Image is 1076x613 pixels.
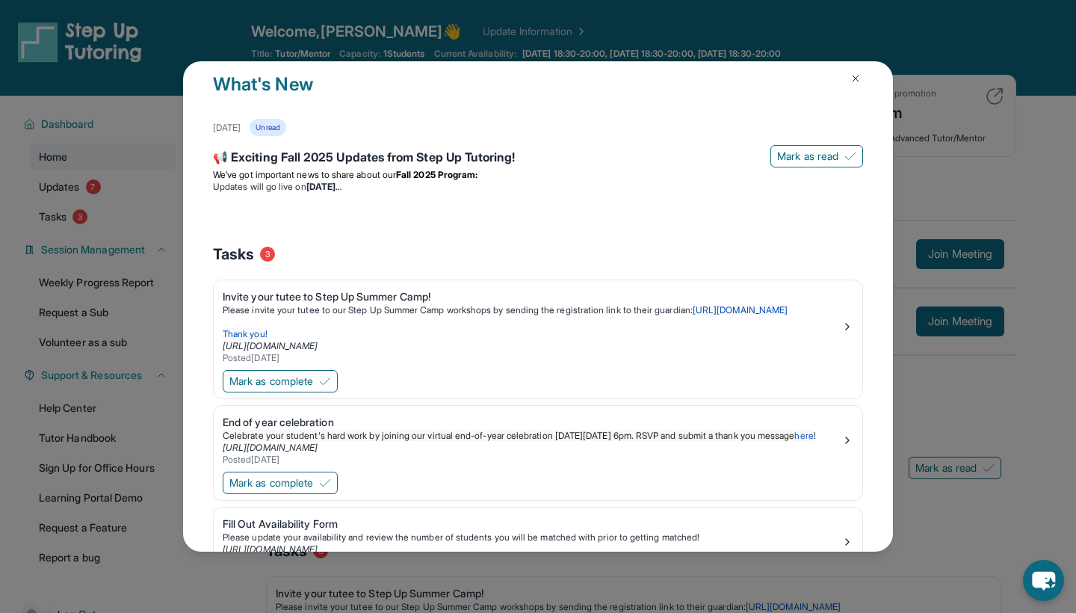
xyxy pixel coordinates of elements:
strong: Fall 2025 Program: [396,169,477,180]
div: End of year celebration [223,415,841,430]
div: Invite your tutee to Step Up Summer Camp! [223,289,841,304]
button: Mark as read [770,145,863,167]
strong: [DATE] [306,181,341,192]
a: End of year celebrationCelebrate your student's hard work by joining our virtual end-of-year cele... [214,406,862,469]
a: Fill Out Availability FormPlease update your availability and review the number of students you w... [214,508,862,570]
img: Mark as complete [319,477,331,489]
button: Mark as complete [223,370,338,392]
span: Mark as read [777,149,838,164]
p: ! [223,430,841,442]
div: Unread [250,119,285,136]
span: Mark as complete [229,374,313,389]
span: We’ve got important news to share about our [213,169,396,180]
a: [URL][DOMAIN_NAME] [693,304,788,315]
a: [URL][DOMAIN_NAME] [223,340,318,351]
div: Posted [DATE] [223,454,841,466]
a: here [794,430,813,441]
button: Mark as complete [223,472,338,494]
img: Mark as read [844,150,856,162]
div: [DATE] [213,122,241,134]
img: Close Icon [850,73,862,84]
a: [URL][DOMAIN_NAME] [223,543,318,555]
div: Fill Out Availability Form [223,517,841,532]
div: Please update your availability and review the number of students you will be matched with prior ... [223,532,841,543]
span: Celebrate your student's hard work by joining our virtual end-of-year celebration [DATE][DATE] 6p... [223,430,794,441]
a: [URL][DOMAIN_NAME] [223,442,318,453]
img: Mark as complete [319,375,331,387]
div: Posted [DATE] [223,352,841,364]
li: Updates will go live on [213,181,863,193]
span: Tasks [213,244,254,265]
div: 📢 Exciting Fall 2025 Updates from Step Up Tutoring! [213,148,863,169]
span: 3 [260,247,275,262]
span: Thank you! [223,328,268,339]
button: chat-button [1023,560,1064,601]
a: Invite your tutee to Step Up Summer Camp!Please invite your tutee to our Step Up Summer Camp work... [214,280,862,367]
h1: What's New [213,71,863,119]
p: Please invite your tutee to our Step Up Summer Camp workshops by sending the registration link to... [223,304,841,316]
span: Mark as complete [229,475,313,490]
